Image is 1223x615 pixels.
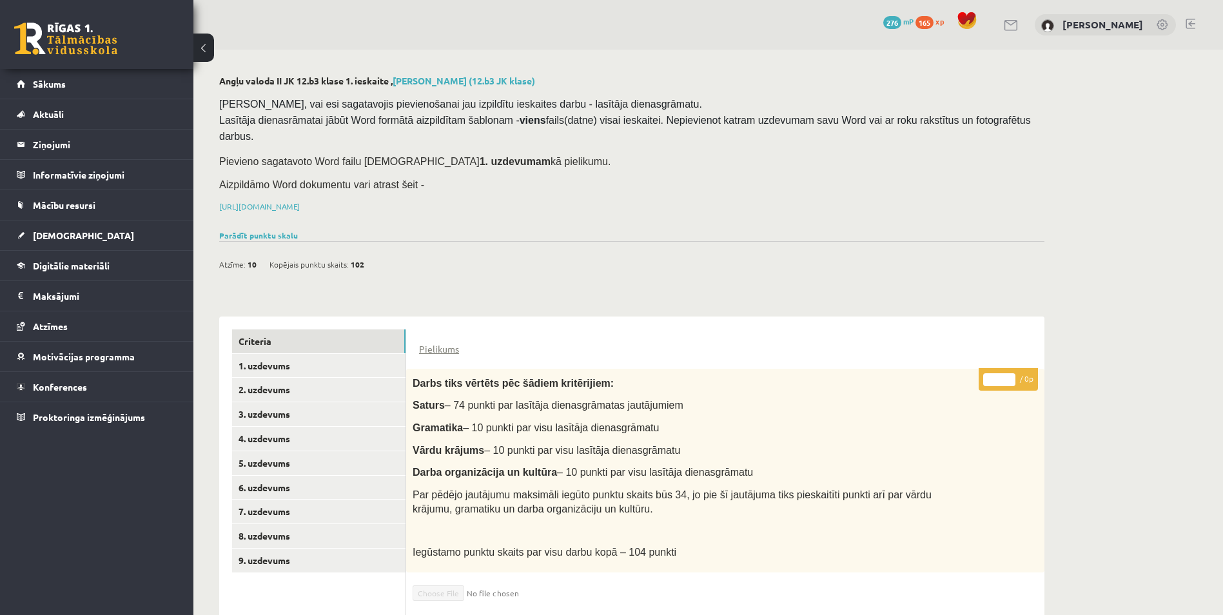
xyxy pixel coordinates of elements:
a: Rīgas 1. Tālmācības vidusskola [14,23,117,55]
h2: Angļu valoda II JK 12.b3 klase 1. ieskaite , [219,75,1044,86]
legend: Ziņojumi [33,130,177,159]
span: Darbs tiks vērtēts pēc šādiem kritērijiem: [413,378,614,389]
a: Motivācijas programma [17,342,177,371]
span: xp [935,16,944,26]
span: 102 [351,255,364,274]
span: 165 [915,16,934,29]
img: Inga Revina [1041,19,1054,32]
a: 3. uzdevums [232,402,406,426]
a: Pielikums [419,342,459,356]
a: Konferences [17,372,177,402]
legend: Informatīvie ziņojumi [33,160,177,190]
span: 276 [883,16,901,29]
a: Mācību resursi [17,190,177,220]
span: Kopējais punktu skaits: [269,255,349,274]
span: 10 [248,255,257,274]
span: Proktoringa izmēģinājums [33,411,145,423]
span: Atzīme: [219,255,246,274]
span: Gramatika [413,422,463,433]
a: Ziņojumi [17,130,177,159]
span: Konferences [33,381,87,393]
a: Informatīvie ziņojumi [17,160,177,190]
span: – 10 punkti par visu lasītāja dienasgrāmatu [484,445,680,456]
a: 165 xp [915,16,950,26]
strong: viens [520,115,546,126]
a: [DEMOGRAPHIC_DATA] [17,220,177,250]
a: Proktoringa izmēģinājums [17,402,177,432]
a: Digitālie materiāli [17,251,177,280]
p: / 0p [979,368,1038,391]
span: Mācību resursi [33,199,95,211]
span: – 74 punkti par lasītāja dienasgrāmatas jautājumiem [445,400,683,411]
span: [DEMOGRAPHIC_DATA] [33,229,134,241]
a: 1. uzdevums [232,354,406,378]
a: Aktuāli [17,99,177,129]
strong: 1. uzdevumam [480,156,551,167]
a: Criteria [232,329,406,353]
span: Saturs [413,400,445,411]
a: 5. uzdevums [232,451,406,475]
span: Aktuāli [33,108,64,120]
span: Atzīmes [33,320,68,332]
a: 2. uzdevums [232,378,406,402]
span: – 10 punkti par visu lasītāja dienasgrāmatu [557,467,753,478]
a: 7. uzdevums [232,500,406,523]
a: 8. uzdevums [232,524,406,548]
a: Sākums [17,69,177,99]
a: 4. uzdevums [232,427,406,451]
span: Motivācijas programma [33,351,135,362]
a: Atzīmes [17,311,177,341]
span: Iegūstamo punktu skaits par visu darbu kopā – 104 punkti [413,547,676,558]
a: Maksājumi [17,281,177,311]
span: Digitālie materiāli [33,260,110,271]
span: Pievieno sagatavoto Word failu [DEMOGRAPHIC_DATA] kā pielikumu. [219,156,611,167]
a: Parādīt punktu skalu [219,230,298,240]
span: Par pēdējo jautājumu maksimāli iegūto punktu skaits būs 34, jo pie šī jautājuma tiks pieskaitīti ... [413,489,932,515]
span: Sākums [33,78,66,90]
a: [PERSON_NAME] (12.b3 JK klase) [393,75,535,86]
a: [URL][DOMAIN_NAME] [219,201,300,211]
a: 276 mP [883,16,914,26]
a: 9. uzdevums [232,549,406,572]
span: Vārdu krājums [413,445,484,456]
span: Aizpildāmo Word dokumentu vari atrast šeit - [219,179,424,190]
span: Darba organizācija un kultūra [413,467,557,478]
a: 6. uzdevums [232,476,406,500]
a: [PERSON_NAME] [1062,18,1143,31]
span: – 10 punkti par visu lasītāja dienasgrāmatu [463,422,659,433]
legend: Maksājumi [33,281,177,311]
span: mP [903,16,914,26]
span: [PERSON_NAME], vai esi sagatavojis pievienošanai jau izpildītu ieskaites darbu - lasītāja dienasg... [219,99,1033,142]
